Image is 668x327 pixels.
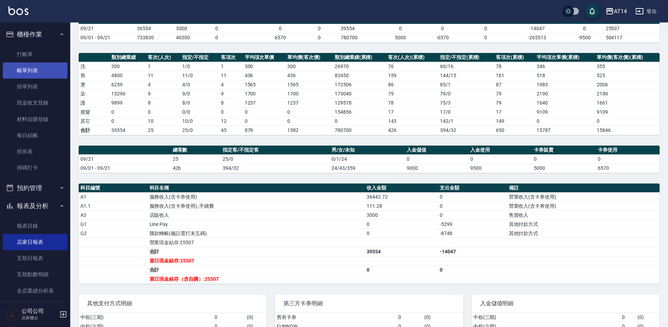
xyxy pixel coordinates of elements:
td: 0 [333,116,387,126]
td: -14047 [509,24,565,33]
td: 護 [79,98,110,107]
td: 0 [595,116,660,126]
a: 店家日報表 [3,234,67,250]
td: 436 [243,71,286,80]
td: 394/32 [438,126,494,135]
p: 店家櫃台 [21,315,57,321]
th: 支出金額 [438,183,507,193]
td: 售貨收入 [507,211,660,220]
td: 0 [423,24,462,33]
table: a dense table [79,146,660,173]
td: 其他付款方式 [507,229,660,238]
td: 78 [494,62,535,71]
td: 染 [79,89,110,98]
td: 10 / 0 [181,116,219,126]
td: 1 [146,62,181,71]
td: 346 [535,62,595,71]
td: 1237 [286,98,333,107]
a: 排班表 [3,144,67,160]
td: ( 0 ) [423,313,463,322]
td: 1661 [595,98,660,107]
td: 394/32 [221,163,330,173]
td: 5000 [532,163,596,173]
td: ( 0 ) [245,313,267,322]
td: 525 [595,71,660,80]
button: 櫃檯作業 [3,25,67,44]
td: 2190 [595,89,660,98]
td: 6570 [596,163,660,173]
td: 1 / 0 [181,62,219,71]
td: 142 / 1 [438,116,494,126]
td: 76 [386,62,438,71]
td: 營業現金結存:25507 [148,238,365,247]
td: 10 [146,116,181,126]
td: 11 [219,71,243,80]
td: 1 [219,62,243,71]
td: 83450 [333,71,387,80]
td: 436 [286,71,333,80]
td: 0/1/24 [330,154,405,163]
td: 144 / 15 [438,71,494,80]
td: 36442.72 [365,192,438,201]
td: 0 [214,33,261,42]
th: 類別總業績 [110,53,146,62]
td: 8 / 0 [181,98,219,107]
td: 15787 [535,126,595,135]
td: 25 [171,154,221,163]
td: 39554 [365,247,438,256]
td: ( 0 ) [636,313,660,322]
td: 合計 [148,265,365,274]
td: 79 [494,89,535,98]
td: 79 [386,89,438,98]
th: 單均價(客次價) [286,53,333,62]
td: 0 [438,201,507,211]
td: 9 [219,89,243,98]
th: 入金儲值 [405,146,469,155]
td: 0 [620,313,636,322]
img: Logo [8,6,28,15]
td: 79 [494,98,535,107]
a: 帳單列表 [3,62,67,79]
td: 15846 [595,126,660,135]
td: A1.1 [79,201,148,211]
td: 9500 [469,163,532,173]
td: 11 / 0 [181,71,219,80]
th: 客項次 [219,53,243,62]
td: 0 [365,265,438,274]
td: 0 [438,265,507,274]
a: 打帳單 [3,46,67,62]
td: 09/21 [79,24,135,33]
td: 09/01 - 09/21 [79,163,171,173]
td: 4 [146,80,181,89]
td: 0 [261,24,300,33]
td: 當日現金結存:25507 [148,256,365,265]
a: 互助點數明細 [3,266,67,282]
td: A3 [79,211,148,220]
td: 161 [494,71,535,80]
td: -14047 [438,247,507,256]
td: 1700 [243,89,286,98]
td: 9000 [405,163,469,173]
button: 登出 [633,5,660,18]
td: 9899 [110,98,146,107]
td: 25/0 [221,154,330,163]
td: 15296 [110,89,146,98]
td: 426 [386,126,438,135]
td: 25/0 [181,126,219,135]
td: 60 / 16 [438,62,494,71]
th: 科目編號 [79,183,148,193]
button: save [585,4,599,18]
td: 0 [469,154,532,163]
td: 26970 [333,62,387,71]
td: 426 [171,163,221,173]
td: 服務收入(含卡券使用) [148,192,365,201]
td: Line Pay [148,220,365,229]
th: 卡券販賣 [532,146,596,155]
th: 卡券使用 [596,146,660,155]
td: 300 [243,62,286,71]
th: 指定/不指定 [181,53,219,62]
td: 11 [146,71,181,80]
td: 3000 [174,24,213,33]
span: 第三方卡券明細 [283,300,454,307]
td: 0 [300,24,339,33]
